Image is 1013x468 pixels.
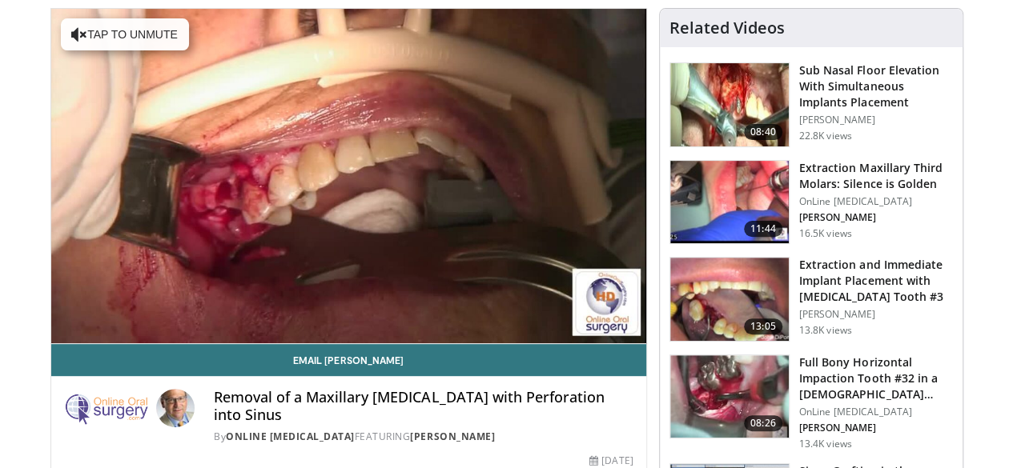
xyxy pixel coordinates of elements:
[214,389,633,423] h4: Removal of a Maxillary [MEDICAL_DATA] with Perforation into Sinus
[669,354,953,450] a: 08:26 Full Bony Horizontal Impaction Tooth #32 in a [DEMOGRAPHIC_DATA] [DEMOGRAPHIC_DATA] OnLine ...
[669,62,953,147] a: 08:40 Sub Nasal Floor Elevation With Simultaneous Implants Placement [PERSON_NAME] 22.8K views
[670,63,789,146] img: 944b8e5f-4955-4755-abed-dc474eb61c1d.150x105_q85_crop-smart_upscale.jpg
[799,195,953,208] p: OnLine [MEDICAL_DATA]
[61,18,189,50] button: Tap to unmute
[744,415,782,431] span: 08:26
[410,430,495,443] a: [PERSON_NAME]
[669,18,785,38] h4: Related Videos
[799,308,953,321] p: [PERSON_NAME]
[799,257,953,305] h3: Extraction and Immediate Implant Placement with [MEDICAL_DATA] Tooth #3
[214,430,633,444] div: By FEATURING
[64,389,151,427] img: OnLine Oral Surgery
[799,406,953,418] p: OnLine [MEDICAL_DATA]
[589,454,633,468] div: [DATE]
[226,430,355,443] a: OnLine [MEDICAL_DATA]
[799,422,953,434] p: [PERSON_NAME]
[51,344,646,376] a: Email [PERSON_NAME]
[799,130,852,142] p: 22.8K views
[156,389,195,427] img: Avatar
[799,114,953,126] p: [PERSON_NAME]
[799,438,852,450] p: 13.4K views
[670,258,789,341] img: 4d32e9ec-732b-46b3-ab84-763ae8fd48b7.150x105_q85_crop-smart_upscale.jpg
[799,324,852,337] p: 13.8K views
[669,160,953,245] a: 11:44 Extraction Maxillary Third Molars: Silence is Golden OnLine [MEDICAL_DATA] [PERSON_NAME] 16...
[799,211,953,224] p: [PERSON_NAME]
[670,355,789,438] img: 363180e2-60a1-43e6-b0c1-a3ce9058caf8.150x105_q85_crop-smart_upscale.jpg
[670,161,789,244] img: 6d90232c-33c9-4471-a45d-a4530609bfce.150x105_q85_crop-smart_upscale.jpg
[799,227,852,240] p: 16.5K views
[744,318,782,334] span: 13:05
[799,354,953,402] h3: Full Bony Horizontal Impaction Tooth #32 in a [DEMOGRAPHIC_DATA] [DEMOGRAPHIC_DATA]
[744,221,782,237] span: 11:44
[799,160,953,192] h3: Extraction Maxillary Third Molars: Silence is Golden
[799,62,953,110] h3: Sub Nasal Floor Elevation With Simultaneous Implants Placement
[669,257,953,342] a: 13:05 Extraction and Immediate Implant Placement with [MEDICAL_DATA] Tooth #3 [PERSON_NAME] 13.8K...
[51,9,646,344] video-js: Video Player
[744,124,782,140] span: 08:40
